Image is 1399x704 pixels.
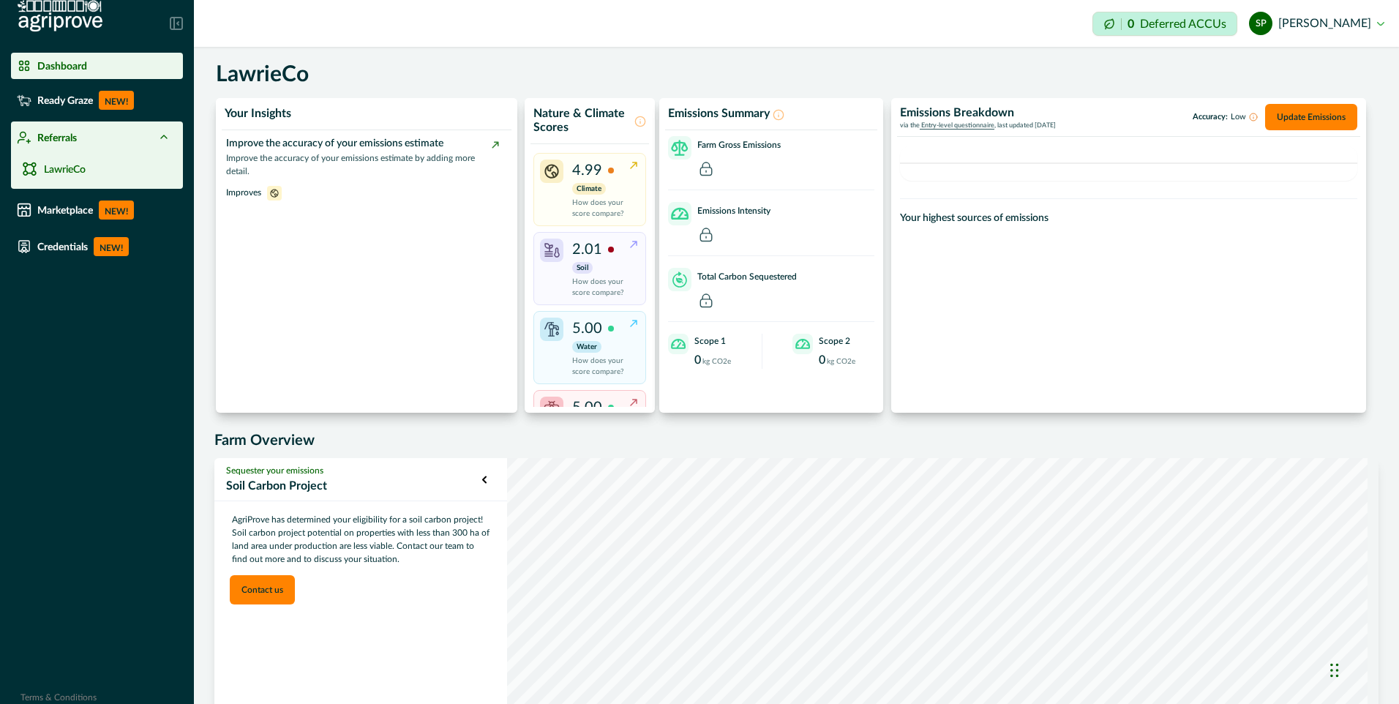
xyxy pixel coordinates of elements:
p: Improves [226,186,261,199]
iframe: Chat Widget [1326,634,1399,704]
p: Improve the accuracy of your emissions estimate by adding more detail. [226,151,499,178]
span: Entry-level questionnaire [920,122,994,130]
p: Ready Graze [37,94,93,106]
p: 0 [819,354,825,366]
p: Climate [572,183,606,195]
p: via the , last updated [DATE] [900,121,1056,131]
p: Emissions Summary [668,107,770,121]
p: How does your score compare? [572,356,628,378]
div: Drag [1330,648,1339,692]
a: LawrieCo [17,154,177,183]
p: Deferred ACCUs [1140,18,1226,29]
p: Marketplace [37,204,93,216]
p: 0 [694,354,701,366]
a: Terms & Conditions [20,693,97,702]
p: kg CO2e [827,356,855,367]
button: Sam Peters[PERSON_NAME] [1249,6,1384,41]
a: Ready GrazeNEW! [11,85,183,116]
button: Update Emissions [1265,104,1357,130]
p: Emissions Intensity [697,204,770,217]
p: AgriProve has determined your eligibility for a soil carbon project! Soil carbon project potentia... [226,507,495,572]
h5: LawrieCo [216,61,309,88]
p: 5.00 [572,318,602,340]
a: CredentialsNEW! [11,231,183,262]
p: Soil Carbon Project [226,477,482,495]
svg: Emissions Breakdown [900,146,1357,181]
p: Total Carbon Sequestered [697,270,797,283]
p: Emissions Breakdown [900,106,1056,120]
p: LawrieCo [44,162,86,178]
p: NEW! [99,91,134,110]
p: NEW! [99,201,134,220]
p: How does your score compare? [572,198,628,220]
p: Referrals [37,132,77,143]
p: 0 [1128,18,1134,30]
p: Scope 1 [694,334,726,348]
p: Soil [572,262,593,274]
p: Your highest sources of emissions [900,211,1357,226]
p: Dashboard [37,60,87,72]
h5: Farm Overview [214,432,1379,449]
p: How does your score compare? [572,277,628,299]
p: Sequester your emissions [226,464,482,477]
p: NEW! [94,237,129,256]
p: Scope 2 [819,334,850,348]
span: climate [267,187,282,198]
p: Improve the accuracy of your emissions estimate [226,136,499,151]
p: 4.99 [572,160,602,181]
p: kg CO2e [702,356,731,367]
p: Water [572,341,601,353]
p: Nature & Climate Scores [533,107,631,135]
a: MarketplaceNEW! [11,195,183,225]
a: Dashboard [11,53,183,79]
span: Low [1231,113,1246,121]
p: 5.00 [572,397,602,419]
button: Contact us [230,575,295,604]
p: Credentials [37,241,88,252]
p: Accuracy: [1193,113,1258,121]
p: 2.01 [572,239,602,261]
p: Farm Gross Emissions [697,138,781,151]
p: Your Insights [225,107,291,121]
